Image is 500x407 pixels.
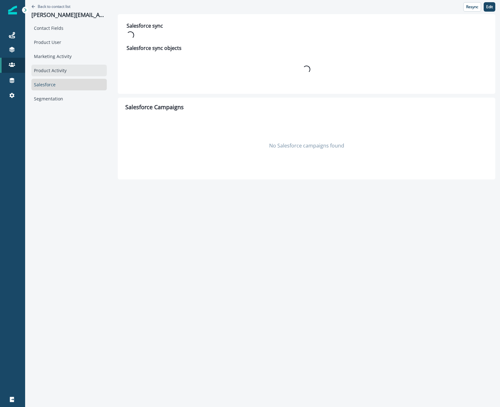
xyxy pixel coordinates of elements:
[31,4,70,9] button: Go back
[484,2,495,12] button: Edit
[466,5,478,9] p: Resync
[486,5,493,9] p: Edit
[31,51,107,62] div: Marketing Activity
[127,23,163,29] h2: Salesforce sync
[31,22,107,34] div: Contact Fields
[8,6,17,14] img: Inflection
[31,36,107,48] div: Product User
[31,12,107,19] p: [PERSON_NAME][EMAIL_ADDRESS][DOMAIN_NAME]
[127,45,182,51] h2: Salesforce sync objects
[125,114,488,177] div: No Salesforce campaigns found
[31,79,107,90] div: Salesforce
[125,104,184,111] h1: Salesforce Campaigns
[38,4,70,9] p: Back to contact list
[31,65,107,76] div: Product Activity
[31,93,107,104] div: Segmentation
[463,2,481,12] button: Resync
